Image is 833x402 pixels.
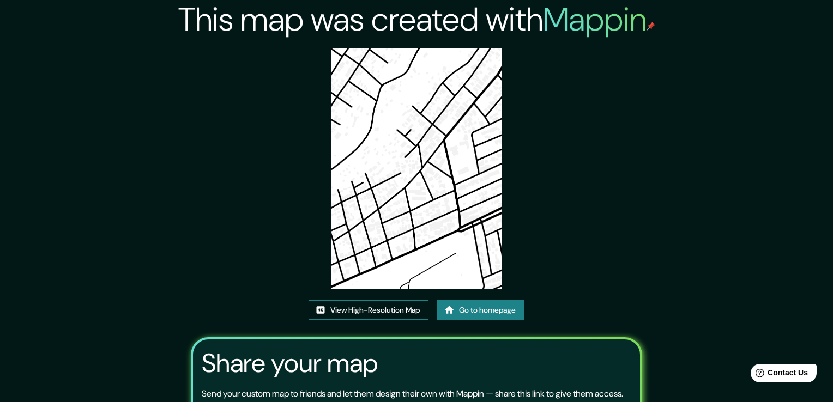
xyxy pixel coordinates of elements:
img: created-map [331,48,502,289]
img: mappin-pin [647,22,655,31]
iframe: Help widget launcher [736,360,821,390]
a: Go to homepage [437,300,524,320]
h3: Share your map [202,348,378,379]
a: View High-Resolution Map [309,300,428,320]
p: Send your custom map to friends and let them design their own with Mappin — share this link to gi... [202,387,623,400]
